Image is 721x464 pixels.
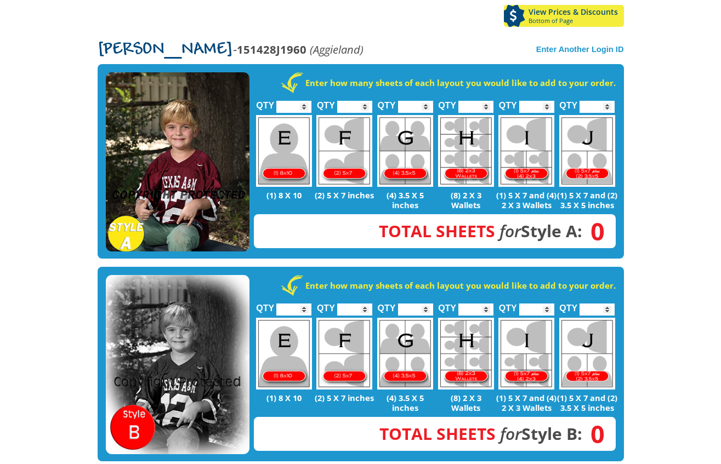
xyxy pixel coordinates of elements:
[256,115,312,187] img: E
[256,89,274,116] label: QTY
[379,220,495,242] span: Total Sheets
[438,318,494,389] img: H
[379,422,582,445] strong: Style B:
[305,77,616,88] strong: Enter how many sheets of each layout you would like to add to your order.
[438,115,494,187] img: H
[237,42,306,57] strong: 151428J1960
[504,5,624,27] a: View Prices & DiscountsBottom of Page
[496,393,557,413] p: (1) 5 X 7 and (4) 2 X 3 Wallets
[256,318,312,389] img: E
[559,318,615,389] img: J
[498,115,554,187] img: I
[310,42,364,57] em: (Aggieland)
[314,393,375,403] p: (2) 5 X 7 inches
[582,225,605,237] span: 0
[582,428,605,440] span: 0
[256,291,274,318] label: QTY
[379,422,496,445] span: Total Sheets
[317,89,335,116] label: QTY
[499,220,521,242] em: for
[557,190,618,210] p: (1) 5 X 7 and (2) 3.5 X 5 inches
[375,393,436,413] p: (4) 3.5 X 5 inches
[435,190,496,210] p: (8) 2 X 3 Wallets
[435,393,496,413] p: (8) 2 X 3 Wallets
[98,43,364,56] p: -
[500,422,521,445] em: for
[305,280,616,291] strong: Enter how many sheets of each layout you would like to add to your order.
[106,72,249,252] img: STYLE A
[314,190,375,200] p: (2) 5 X 7 inches
[106,275,249,455] img: STYLE B
[316,318,372,389] img: F
[377,318,433,389] img: G
[438,89,456,116] label: QTY
[559,89,577,116] label: QTY
[529,18,624,24] span: Bottom of Page
[378,291,396,318] label: QTY
[496,190,557,210] p: (1) 5 X 7 and (4) 2 X 3 Wallets
[254,190,315,200] p: (1) 8 X 10
[317,291,335,318] label: QTY
[316,115,372,187] img: F
[379,220,582,242] strong: Style A:
[254,393,315,403] p: (1) 8 X 10
[438,291,456,318] label: QTY
[557,393,618,413] p: (1) 5 X 7 and (2) 3.5 X 5 inches
[499,291,517,318] label: QTY
[559,115,615,187] img: J
[498,318,554,389] img: I
[98,41,233,59] span: [PERSON_NAME]
[378,89,396,116] label: QTY
[559,291,577,318] label: QTY
[375,190,436,210] p: (4) 3.5 X 5 inches
[499,89,517,116] label: QTY
[377,115,433,187] img: G
[536,45,624,54] a: Enter Another Login ID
